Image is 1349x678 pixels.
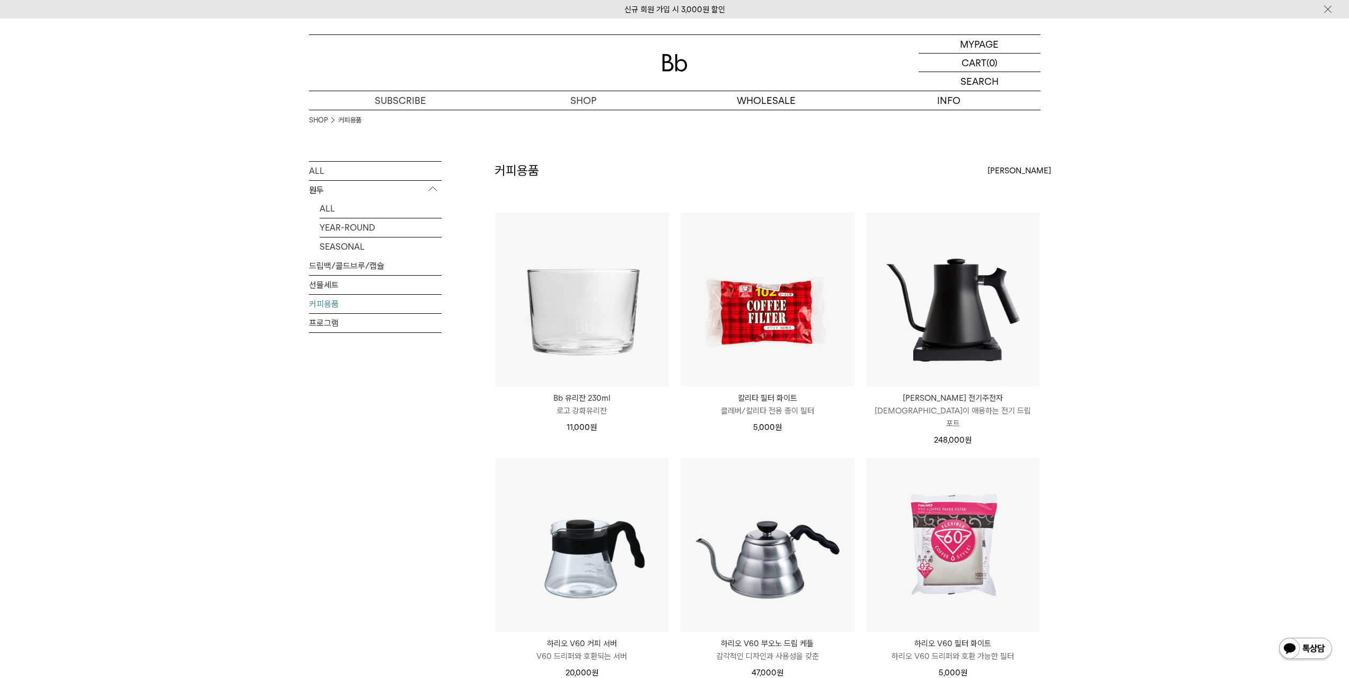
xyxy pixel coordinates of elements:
p: 하리오 V60 필터 화이트 [866,637,1040,650]
img: 하리오 V60 부오노 드립 케틀 [681,458,854,632]
p: INFO [858,91,1041,110]
a: CART (0) [919,54,1041,72]
p: SEARCH [960,72,999,91]
span: 원 [777,668,783,677]
span: 5,000 [939,668,967,677]
a: Bb 유리잔 230ml 로고 강화유리잔 [495,392,669,417]
a: ALL [309,162,442,180]
span: 원 [590,422,597,432]
img: 하리오 V60 커피 서버 [495,458,669,632]
a: SHOP [492,91,675,110]
p: 감각적인 디자인과 사용성을 갖춘 [681,650,854,663]
a: YEAR-ROUND [320,218,442,237]
p: V60 드리퍼와 호환되는 서버 [495,650,669,663]
span: 원 [775,422,782,432]
span: [PERSON_NAME] [987,164,1051,177]
span: 원 [965,435,972,445]
span: 5,000 [753,422,782,432]
p: 칼리타 필터 화이트 [681,392,854,404]
a: 신규 회원 가입 시 3,000원 할인 [624,5,725,14]
p: Bb 유리잔 230ml [495,392,669,404]
img: 하리오 V60 필터 화이트 [866,458,1040,632]
p: (0) [986,54,998,72]
p: MYPAGE [960,35,999,53]
p: WHOLESALE [675,91,858,110]
span: 248,000 [934,435,972,445]
p: CART [962,54,986,72]
p: [DEMOGRAPHIC_DATA]이 애용하는 전기 드립 포트 [866,404,1040,430]
a: 하리오 V60 커피 서버 V60 드리퍼와 호환되는 서버 [495,637,669,663]
a: 커피용품 [309,295,442,313]
h2: 커피용품 [495,162,539,180]
p: 하리오 V60 부오노 드립 케틀 [681,637,854,650]
a: 하리오 V60 필터 화이트 하리오 V60 드리퍼와 호환 가능한 필터 [866,637,1040,663]
p: 클레버/칼리타 전용 종이 필터 [681,404,854,417]
span: 20,000 [566,668,598,677]
p: 로고 강화유리잔 [495,404,669,417]
p: [PERSON_NAME] 전기주전자 [866,392,1040,404]
span: 11,000 [567,422,597,432]
p: 원두 [309,181,442,200]
span: 원 [592,668,598,677]
p: 하리오 V60 커피 서버 [495,637,669,650]
a: 칼리타 필터 화이트 클레버/칼리타 전용 종이 필터 [681,392,854,417]
img: Bb 유리잔 230ml [495,213,669,386]
a: SHOP [309,115,328,126]
a: ALL [320,199,442,218]
a: 드립백/콜드브루/캡슐 [309,257,442,275]
img: 칼리타 필터 화이트 [681,213,854,386]
a: [PERSON_NAME] 전기주전자 [DEMOGRAPHIC_DATA]이 애용하는 전기 드립 포트 [866,392,1040,430]
a: 프로그램 [309,314,442,332]
p: 하리오 V60 드리퍼와 호환 가능한 필터 [866,650,1040,663]
a: 하리오 V60 부오노 드립 케틀 감각적인 디자인과 사용성을 갖춘 [681,637,854,663]
a: 선물세트 [309,276,442,294]
img: 카카오톡 채널 1:1 채팅 버튼 [1278,637,1333,662]
span: 47,000 [752,668,783,677]
a: SUBSCRIBE [309,91,492,110]
a: SEASONAL [320,237,442,256]
span: 원 [960,668,967,677]
a: MYPAGE [919,35,1041,54]
img: 펠로우 스태그 전기주전자 [866,213,1040,386]
a: 커피용품 [338,115,362,126]
img: 로고 [662,54,687,72]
